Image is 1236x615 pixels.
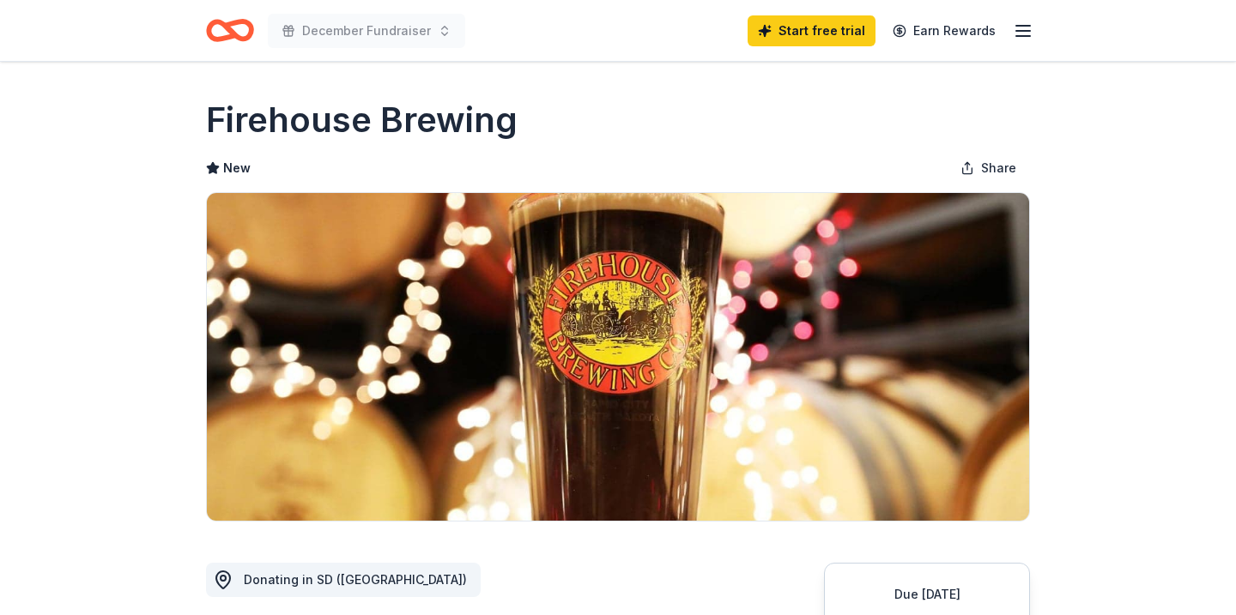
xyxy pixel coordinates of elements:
[748,15,875,46] a: Start free trial
[882,15,1006,46] a: Earn Rewards
[223,158,251,178] span: New
[206,10,254,51] a: Home
[206,96,518,144] h1: Firehouse Brewing
[244,572,467,587] span: Donating in SD ([GEOGRAPHIC_DATA])
[268,14,465,48] button: December Fundraiser
[981,158,1016,178] span: Share
[947,151,1030,185] button: Share
[845,584,1009,605] div: Due [DATE]
[207,193,1029,521] img: Image for Firehouse Brewing
[302,21,431,41] span: December Fundraiser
